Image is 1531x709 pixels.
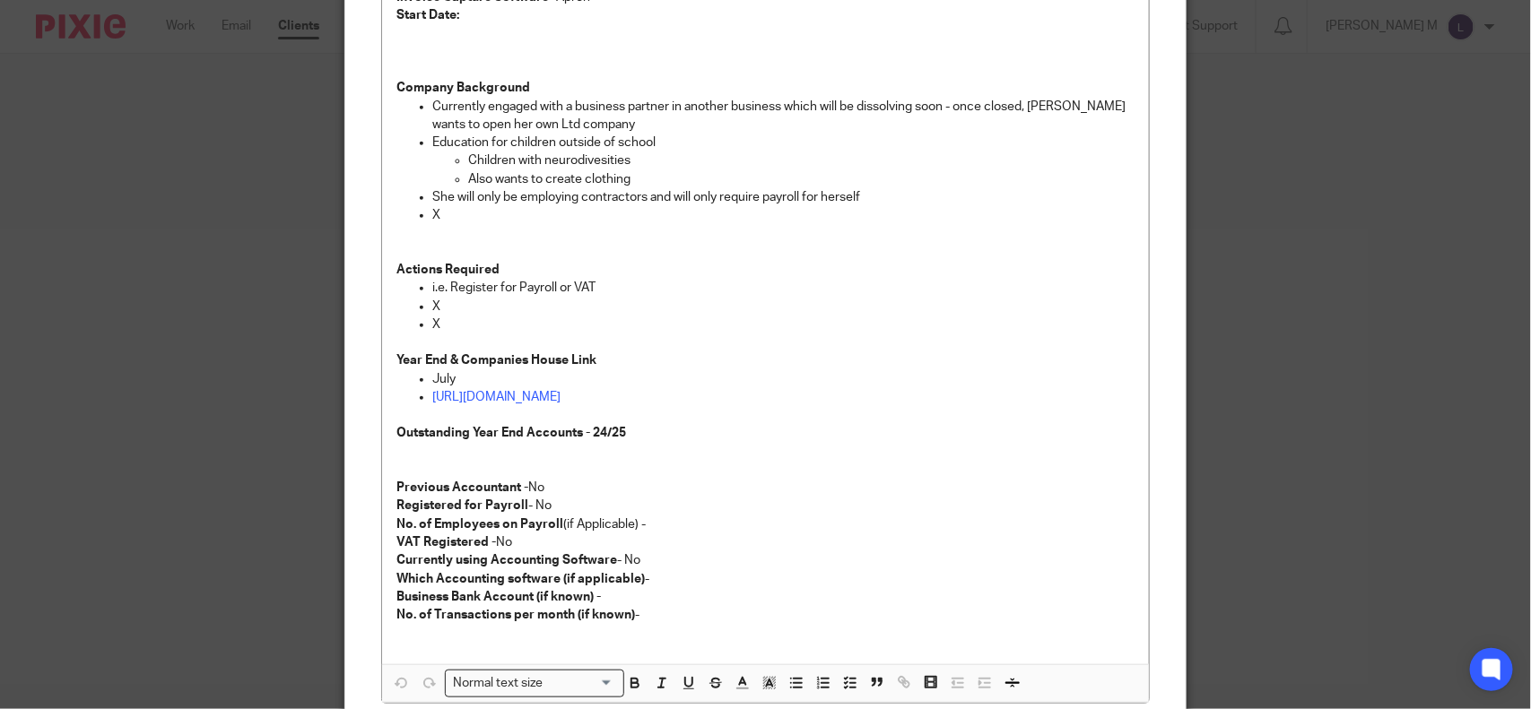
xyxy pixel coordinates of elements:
[432,316,1135,333] p: X
[396,515,1135,533] p: (if Applicable) -
[396,606,1135,624] p: -
[449,674,547,693] span: Normal text size
[396,570,1135,588] p: -
[396,573,645,585] strong: Which Accounting software (if applicable)
[396,551,1135,569] p: - No
[396,591,601,603] strong: Business Bank Account (if known) -
[396,609,635,621] strong: No. of Transactions per month (if known)
[396,427,626,439] strong: Outstanding Year End Accounts - 24/25
[432,206,1135,224] p: X
[445,670,624,697] div: Search for option
[396,479,1135,497] p: No
[396,481,528,494] strong: Previous Accountant -
[396,499,528,512] strong: Registered for Payroll
[432,370,1135,388] p: July
[396,82,530,94] strong: Company Background
[396,9,459,22] strong: Start Date:
[432,134,1135,151] p: Education for children outside of school
[432,188,1135,206] p: She will only be employing contractors and will only require payroll for herself
[396,554,617,566] strong: Currently using Accounting Software
[432,98,1135,134] p: Currently engaged with a business partner in another business which will be dissolving soon - onc...
[396,354,596,367] strong: Year End & Companies House Link
[549,674,613,693] input: Search for option
[432,391,561,403] a: [URL][DOMAIN_NAME]
[396,518,563,531] strong: No. of Employees on Payroll
[468,170,1135,188] p: Also wants to create clothing
[432,298,1135,316] p: X
[396,264,500,276] strong: Actions Required
[396,533,1135,551] p: No
[432,279,1135,297] p: i.e. Register for Payroll or VAT
[396,497,1135,514] p: - No
[468,151,1135,169] p: Children with neurodivesities
[396,536,496,549] strong: VAT Registered -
